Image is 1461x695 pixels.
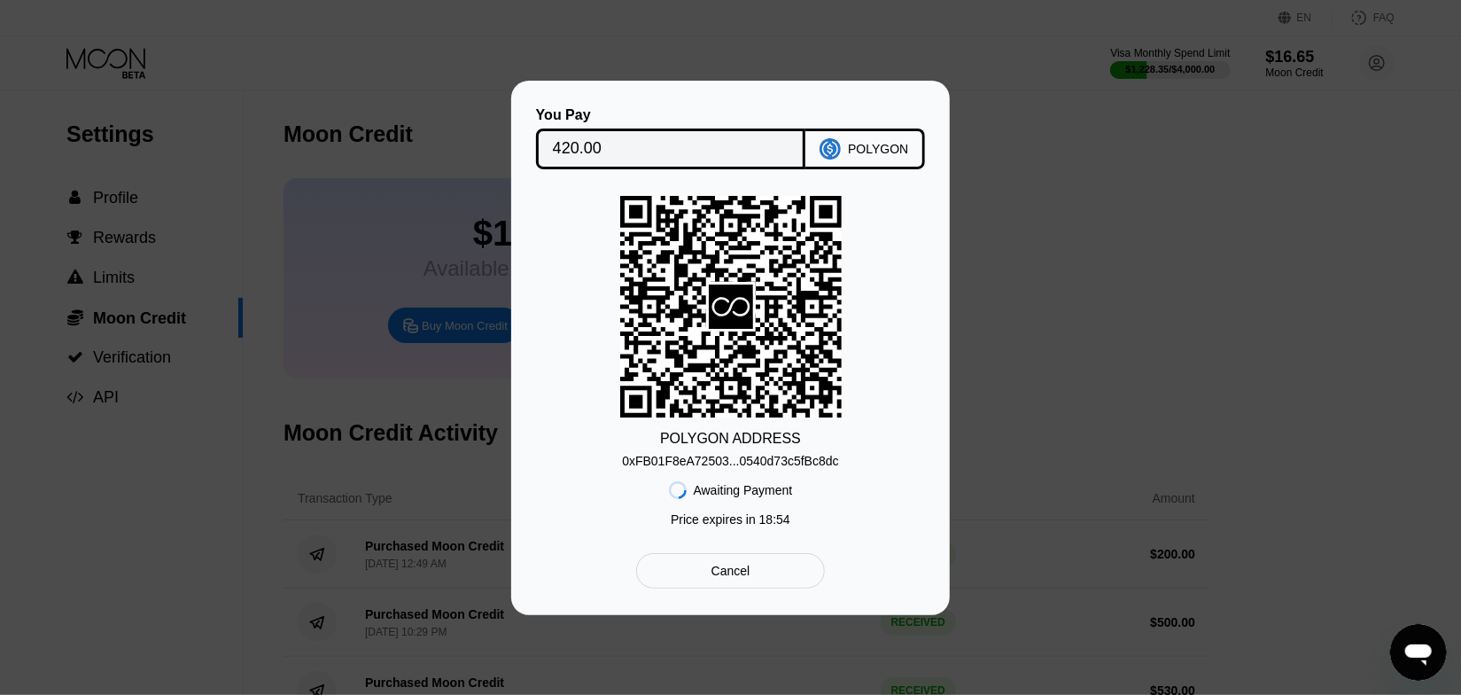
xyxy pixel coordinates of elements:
iframe: Button to launch messaging window [1390,624,1447,681]
div: Awaiting Payment [694,483,793,497]
div: 0xFB01F8eA72503...0540d73c5fBc8dc [622,447,838,468]
div: POLYGON [848,142,908,156]
div: Cancel [711,563,750,579]
div: POLYGON ADDRESS [660,431,801,447]
div: You PayPOLYGON [538,107,923,169]
div: Cancel [636,553,825,589]
span: 18 : 54 [759,512,790,527]
div: Price expires in [671,512,790,527]
div: 0xFB01F8eA72503...0540d73c5fBc8dc [622,454,838,468]
div: You Pay [536,107,806,123]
